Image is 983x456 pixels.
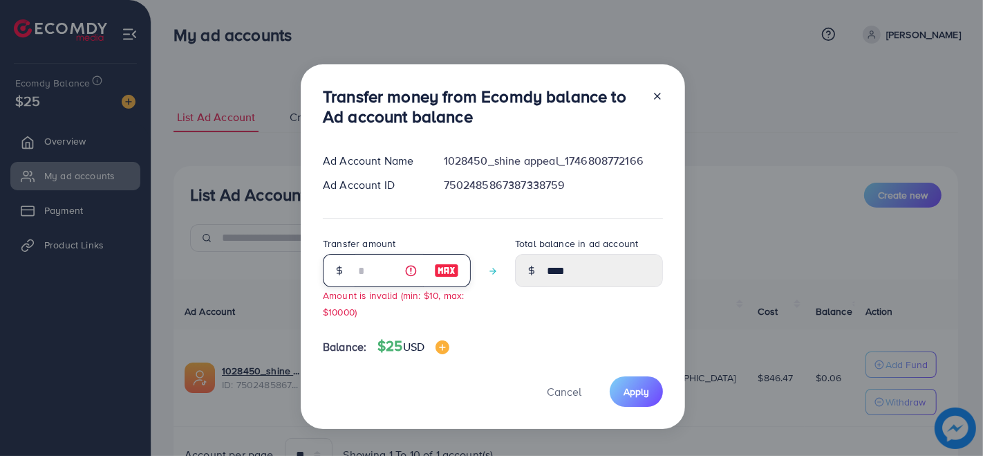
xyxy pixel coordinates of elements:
div: Ad Account ID [312,177,433,193]
span: USD [403,339,424,354]
span: Balance: [323,339,366,355]
h4: $25 [377,338,449,355]
div: Ad Account Name [312,153,433,169]
label: Total balance in ad account [515,237,638,250]
img: image [436,340,449,354]
span: Apply [624,385,649,399]
button: Cancel [530,376,599,406]
button: Apply [610,376,663,406]
small: Amount is invalid (min: $10, max: $10000) [323,289,464,318]
label: Transfer amount [323,237,395,250]
span: Cancel [547,384,581,399]
h3: Transfer money from Ecomdy balance to Ad account balance [323,86,641,127]
div: 7502485867387338759 [433,177,674,193]
img: image [434,262,459,279]
div: 1028450_shine appeal_1746808772166 [433,153,674,169]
